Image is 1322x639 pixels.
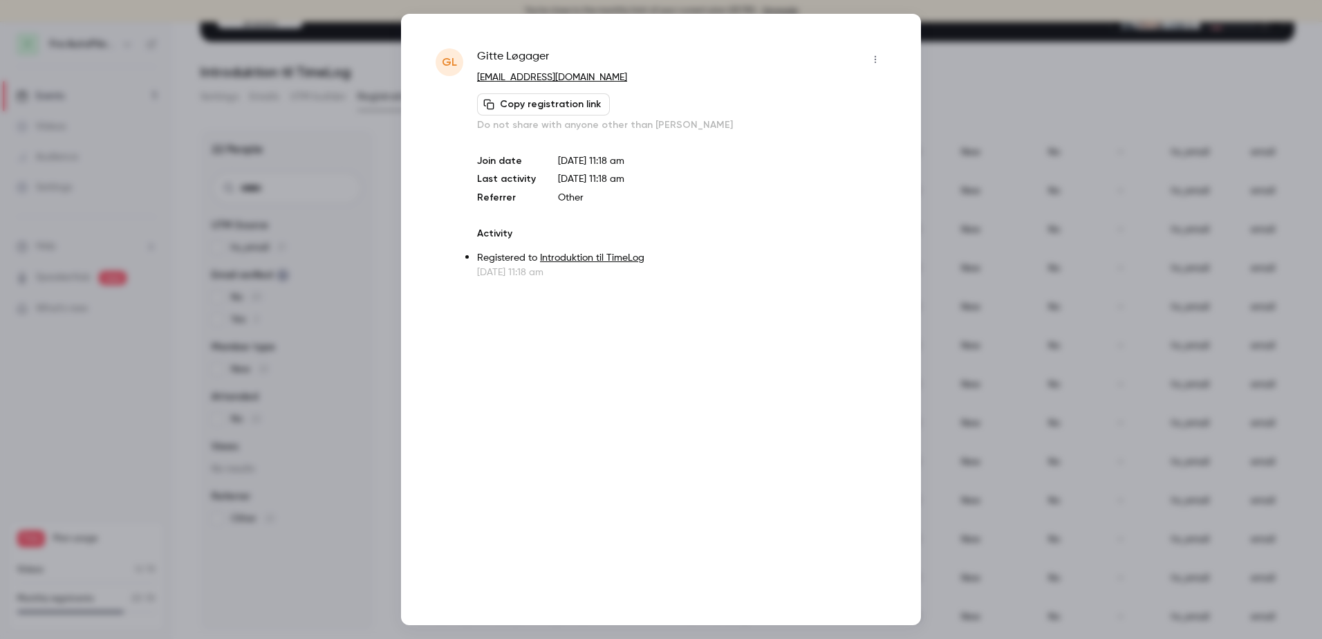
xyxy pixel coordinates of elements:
[477,73,627,82] a: [EMAIL_ADDRESS][DOMAIN_NAME]
[477,251,886,266] p: Registered to
[558,174,624,184] span: [DATE] 11:18 am
[442,54,457,71] span: GL
[477,191,536,205] p: Referrer
[477,118,886,132] p: Do not share with anyone other than [PERSON_NAME]
[477,227,886,241] p: Activity
[477,154,536,168] p: Join date
[477,266,886,279] p: [DATE] 11:18 am
[540,253,644,263] a: Introduktion til TimeLog
[477,172,536,187] p: Last activity
[477,48,549,71] span: Gitte Løgager
[558,154,886,168] p: [DATE] 11:18 am
[477,93,610,115] button: Copy registration link
[558,191,886,205] p: Other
